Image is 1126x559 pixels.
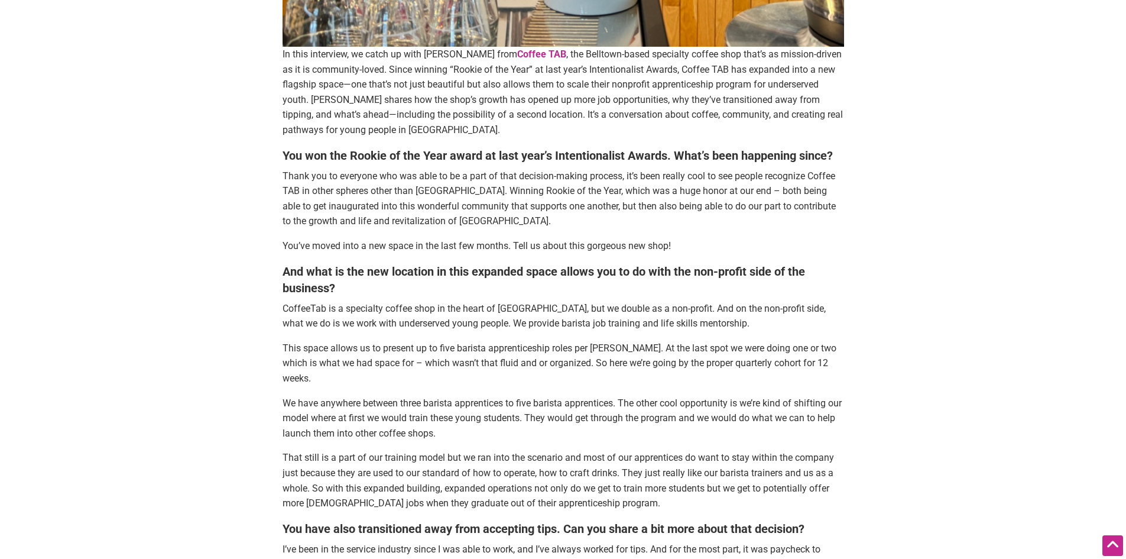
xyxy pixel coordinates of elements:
[1102,535,1123,556] div: Scroll Back to Top
[517,49,566,60] a: Coffee TAB
[283,301,844,331] p: CoffeeTab is a specialty coffee shop in the heart of [GEOGRAPHIC_DATA], but we double as a non-pr...
[283,264,805,295] strong: And what is the new location in this expanded space allows you to do with the non-profit side of ...
[283,341,844,386] p: This space allows us to present up to five barista apprenticeship roles per [PERSON_NAME]. At the...
[283,450,844,510] p: That still is a part of our training model but we ran into the scenario and most of our apprentic...
[283,47,844,138] p: In this interview, we catch up with [PERSON_NAME] from , the Belltown-based specialty coffee shop...
[283,148,833,163] strong: You won the Rookie of the Year award at last year’s Intentionalist Awards. What’s been happening ...
[283,396,844,441] p: We have anywhere between three barista apprentices to five barista apprentices. The other cool op...
[283,238,844,254] p: You’ve moved into a new space in the last few months. Tell us about this gorgeous new shop!
[283,169,844,229] p: Thank you to everyone who was able to be a part of that decision-making process, it’s been really...
[283,522,804,536] strong: You have also transitioned away from accepting tips. Can you share a bit more about that decision?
